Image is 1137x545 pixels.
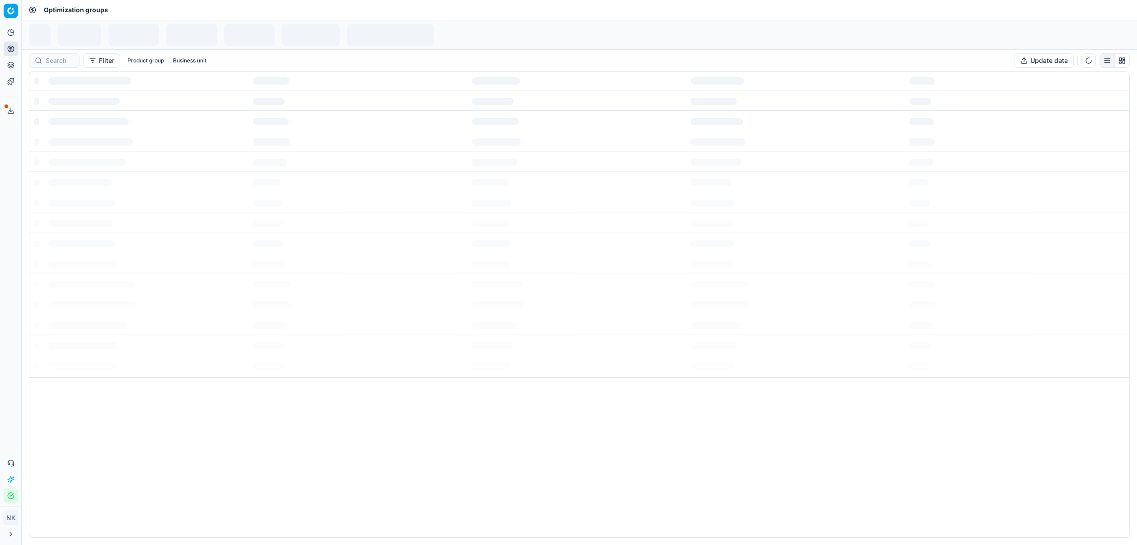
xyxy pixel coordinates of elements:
button: Filter [83,53,120,68]
span: NK [4,511,18,525]
input: Search [46,56,74,65]
nav: breadcrumb [44,5,108,14]
button: Product group [124,55,168,66]
button: Business unit [169,55,210,66]
button: Update data [1015,53,1074,68]
button: NK [4,511,18,525]
span: Optimization groups [44,5,108,14]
